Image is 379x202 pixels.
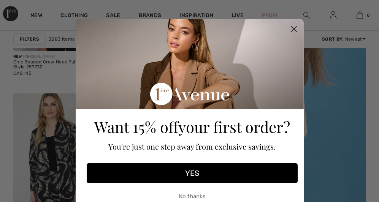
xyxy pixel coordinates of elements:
[287,22,301,36] button: Close dialog
[108,141,276,151] span: You're just one step away from exclusive savings.
[87,163,298,183] button: YES
[94,117,178,137] span: Want 15% off
[178,117,290,137] span: your first order?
